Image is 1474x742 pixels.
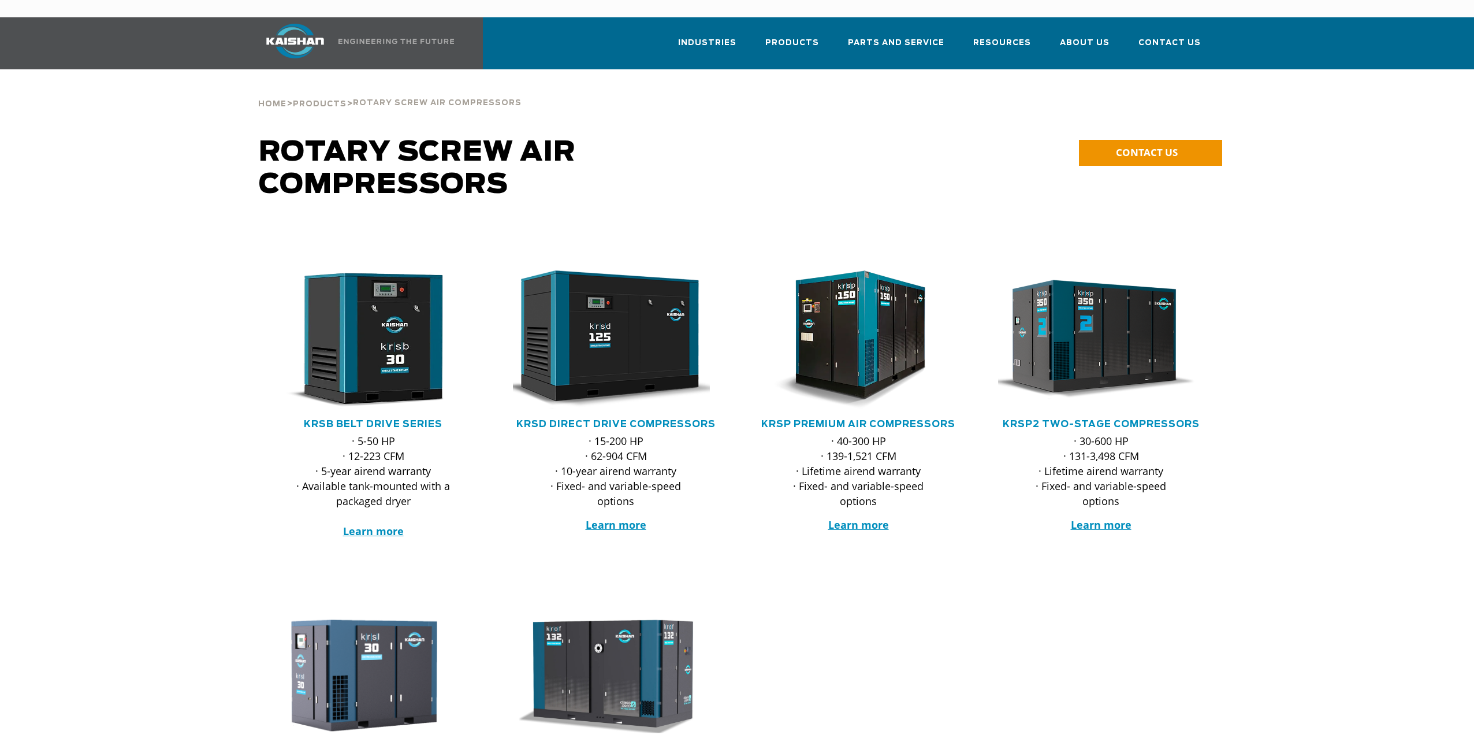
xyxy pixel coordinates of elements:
img: krsl30 [262,617,467,734]
a: Learn more [343,524,404,538]
a: Resources [973,28,1031,67]
span: Products [293,101,347,108]
a: Kaishan USA [252,17,456,69]
a: Industries [678,28,736,67]
img: krsd125 [504,270,710,409]
img: Engineering the future [338,39,454,44]
span: Rotary Screw Air Compressors [353,99,522,107]
a: KRSD Direct Drive Compressors [516,420,716,429]
img: krsp350 [989,270,1195,409]
span: Parts and Service [848,36,944,50]
p: · 40-300 HP · 139-1,521 CFM · Lifetime airend warranty · Fixed- and variable-speed options [779,433,938,509]
a: Products [765,28,819,67]
img: krof132 [504,617,710,734]
div: krof132 [513,617,719,734]
div: krsp350 [998,270,1204,409]
div: krsp150 [755,270,961,409]
span: CONTACT US [1116,146,1178,159]
a: About Us [1060,28,1110,67]
span: Contact Us [1138,36,1201,50]
a: Learn more [828,518,889,532]
span: About Us [1060,36,1110,50]
img: krsb30 [262,270,467,409]
p: · 5-50 HP · 12-223 CFM · 5-year airend warranty · Available tank-mounted with a packaged dryer [293,433,453,539]
div: krsb30 [270,270,476,409]
span: Industries [678,36,736,50]
div: krsl30 [270,617,476,734]
a: Learn more [1071,518,1131,532]
span: Home [258,101,286,108]
div: krsd125 [513,270,719,409]
a: Home [258,98,286,109]
a: Learn more [586,518,646,532]
a: Parts and Service [848,28,944,67]
a: Products [293,98,347,109]
p: · 30-600 HP · 131-3,498 CFM · Lifetime airend warranty · Fixed- and variable-speed options [1021,433,1181,509]
a: KRSB Belt Drive Series [304,420,442,429]
p: · 15-200 HP · 62-904 CFM · 10-year airend warranty · Fixed- and variable-speed options [536,433,695,509]
a: KRSP Premium Air Compressors [761,420,955,429]
img: krsp150 [747,270,952,409]
span: Products [765,36,819,50]
span: Resources [973,36,1031,50]
img: kaishan logo [252,24,338,58]
div: > > [258,69,522,113]
a: KRSP2 Two-Stage Compressors [1003,420,1200,429]
a: Contact Us [1138,28,1201,67]
span: Rotary Screw Air Compressors [259,139,576,199]
a: CONTACT US [1079,140,1222,166]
